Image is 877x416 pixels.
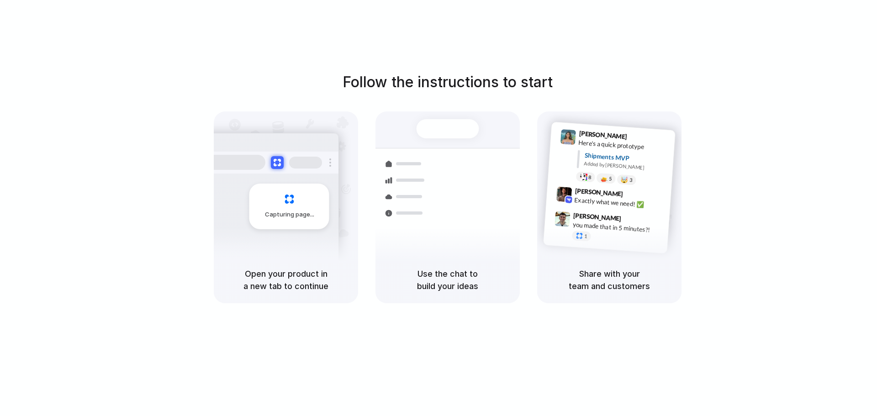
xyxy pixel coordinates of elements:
h5: Share with your team and customers [548,268,671,292]
span: [PERSON_NAME] [575,186,623,199]
div: Added by [PERSON_NAME] [584,160,668,173]
div: Here's a quick prototype [578,138,670,153]
span: [PERSON_NAME] [579,128,627,142]
span: Capturing page [265,210,316,219]
span: 1 [584,234,587,239]
span: 8 [588,175,592,180]
span: 9:47 AM [624,215,643,226]
span: 3 [629,178,633,183]
span: 9:42 AM [626,190,645,201]
div: you made that in 5 minutes?! [572,220,664,235]
h5: Open your product in a new tab to continue [225,268,347,292]
span: [PERSON_NAME] [573,211,622,224]
h1: Follow the instructions to start [343,71,553,93]
div: Exactly what we need! ✅ [574,195,666,211]
span: 5 [609,176,612,181]
h5: Use the chat to build your ideas [386,268,509,292]
div: 🤯 [621,176,629,183]
div: Shipments MVP [584,151,669,166]
span: 9:41 AM [630,133,649,144]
